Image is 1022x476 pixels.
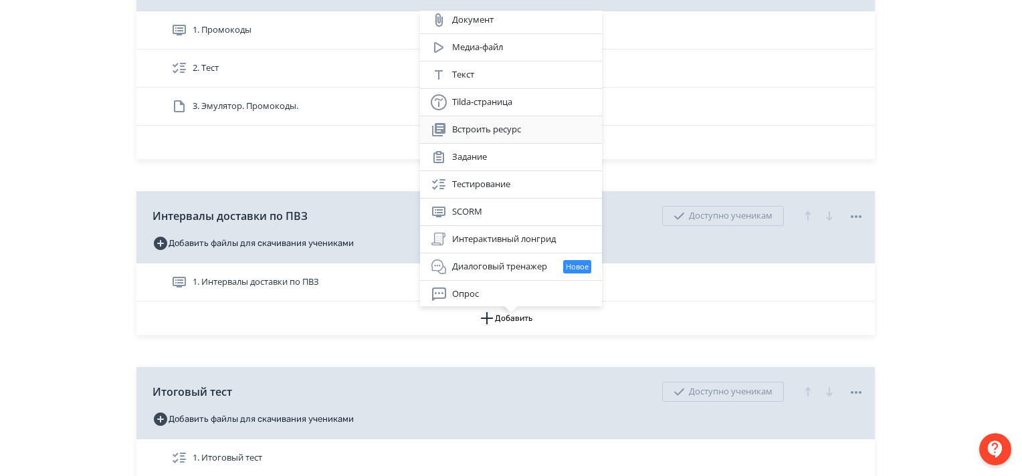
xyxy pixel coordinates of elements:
div: Интерактивный лонгрид [431,231,591,247]
div: Задание [431,149,591,165]
div: Текст [431,67,591,83]
div: Документ [431,12,591,28]
div: Тестирование [431,176,591,193]
div: Опрос [431,286,591,302]
div: Диалоговый тренажер [431,259,591,275]
div: SCORM [431,204,591,220]
span: Новое [566,261,589,273]
div: Встроить ресурс [431,122,591,138]
div: Tilda-страница [431,94,591,110]
div: Медиа-файл [431,39,591,55]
